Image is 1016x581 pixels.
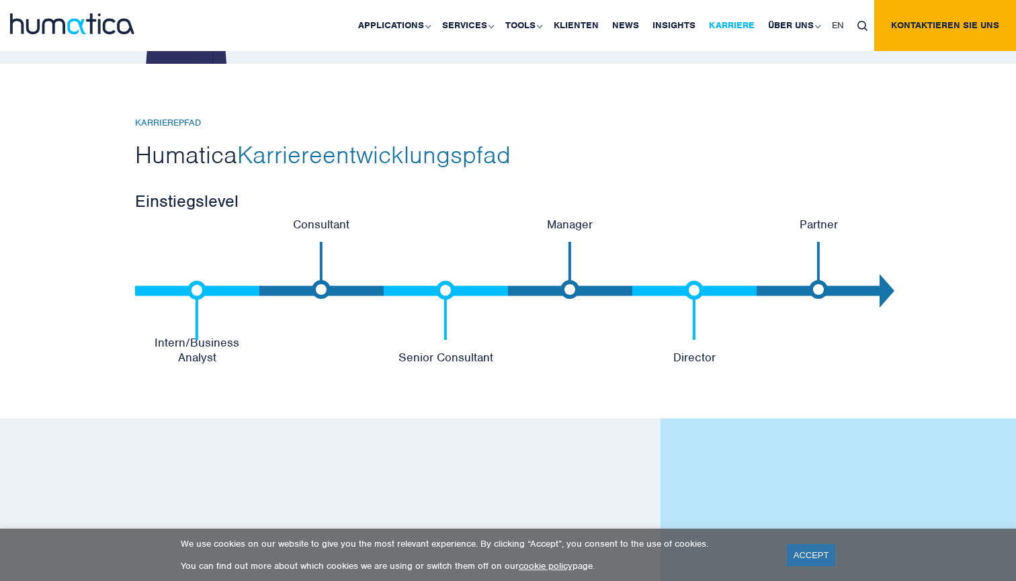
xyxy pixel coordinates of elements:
[312,242,331,299] img: b_line2
[757,217,881,232] p: Partner
[237,139,511,170] span: Karriereentwicklungspfad
[10,13,134,34] img: logo
[560,242,579,299] img: b_line2
[384,350,508,365] p: Senior Consultant
[809,242,828,299] img: b_line2
[259,217,384,232] p: Consultant
[685,281,704,339] img: b_line
[187,281,206,339] img: b_line
[857,21,867,31] img: search_icon
[436,281,455,339] img: b_line
[787,544,836,566] a: ACCEPT
[135,335,259,365] p: Intern/Business Analyst
[519,560,573,572] a: cookie policy
[508,217,632,232] p: Manager
[135,190,881,212] h3: Einstiegslevel
[181,538,770,549] p: We use cookies on our website to give you the most relevant experience. By clicking “Accept”, you...
[135,139,881,170] h2: Humatica
[181,560,770,572] p: You can find out more about which cookies we are using or switch them off on our page.
[135,118,881,129] h6: Karrierepfad
[832,19,844,31] span: EN
[880,274,894,308] img: Polygon
[632,350,757,365] p: Director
